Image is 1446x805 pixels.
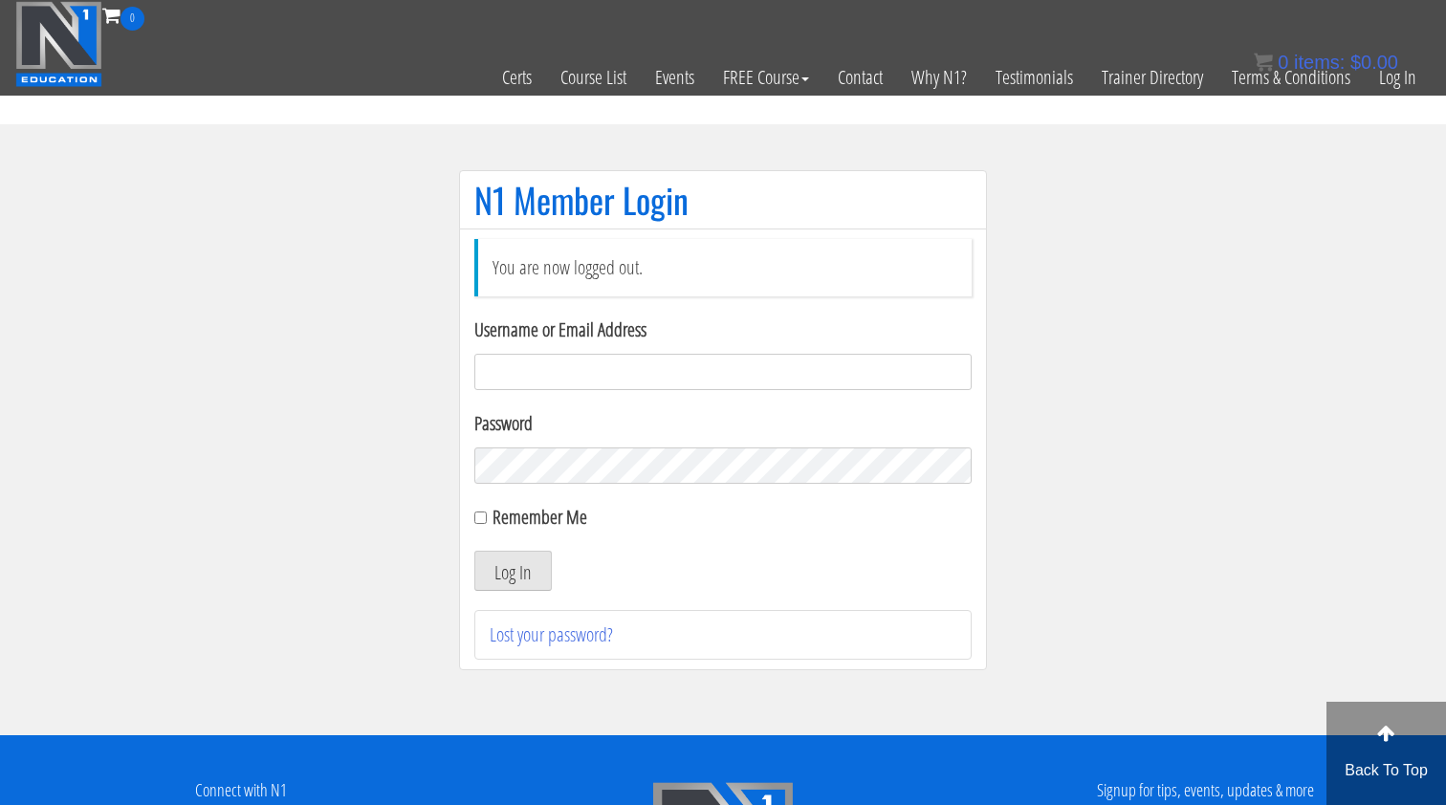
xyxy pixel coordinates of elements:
li: You are now logged out. [474,239,972,296]
img: icon11.png [1254,53,1273,72]
a: Log In [1365,31,1431,124]
a: Testimonials [981,31,1087,124]
a: FREE Course [709,31,823,124]
a: Events [641,31,709,124]
a: Course List [546,31,641,124]
a: Terms & Conditions [1217,31,1365,124]
a: 0 [102,2,144,28]
button: Log In [474,551,552,591]
a: Certs [488,31,546,124]
a: Trainer Directory [1087,31,1217,124]
bdi: 0.00 [1350,52,1398,73]
label: Remember Me [493,504,587,530]
a: Lost your password? [490,621,613,647]
a: 0 items: $0.00 [1254,52,1398,73]
a: Why N1? [897,31,981,124]
h1: N1 Member Login [474,181,972,219]
h4: Signup for tips, events, updates & more [978,781,1432,800]
span: 0 [1278,52,1288,73]
span: items: [1294,52,1345,73]
a: Contact [823,31,897,124]
h4: Connect with N1 [14,781,468,800]
label: Password [474,409,972,438]
span: $ [1350,52,1361,73]
span: 0 [120,7,144,31]
img: n1-education [15,1,102,87]
label: Username or Email Address [474,315,972,344]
